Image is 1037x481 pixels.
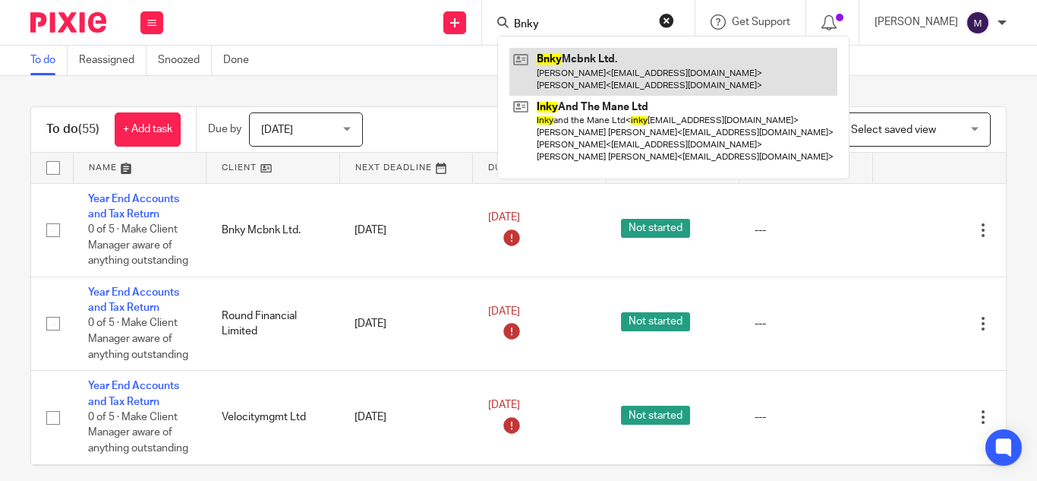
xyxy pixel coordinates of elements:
span: Select saved view [851,125,936,135]
td: [DATE] [339,183,473,277]
input: Search [512,18,649,32]
img: Pixie [30,12,106,33]
a: Year End Accounts and Tax Return [88,381,179,407]
div: --- [755,410,858,425]
p: [PERSON_NAME] [875,14,958,30]
span: (55) [78,123,99,135]
span: Not started [621,406,690,425]
span: Not started [621,312,690,331]
td: Velocitymgmt Ltd [206,371,340,464]
a: Year End Accounts and Tax Return [88,287,179,313]
span: Get Support [732,17,790,27]
span: [DATE] [261,125,293,135]
td: Bnky Mcbnk Ltd. [206,183,340,277]
a: Done [223,46,260,75]
td: Round Financial Limited [206,277,340,370]
a: Year End Accounts and Tax Return [88,194,179,220]
span: Not started [621,219,690,238]
button: Clear [659,13,674,28]
span: 0 of 5 · Make Client Manager aware of anything outstanding [88,412,188,454]
a: Reassigned [79,46,147,75]
p: Due by [208,122,241,137]
span: [DATE] [488,213,520,223]
td: [DATE] [339,277,473,370]
div: --- [755,316,858,331]
img: svg%3E [966,11,990,35]
a: Snoozed [158,46,212,75]
td: [DATE] [339,371,473,464]
h1: To do [46,122,99,138]
span: 0 of 5 · Make Client Manager aware of anything outstanding [88,318,188,360]
span: [DATE] [488,306,520,317]
a: To do [30,46,68,75]
a: + Add task [115,112,181,147]
div: --- [755,223,858,238]
span: [DATE] [488,400,520,410]
span: 0 of 5 · Make Client Manager aware of anything outstanding [88,224,188,266]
